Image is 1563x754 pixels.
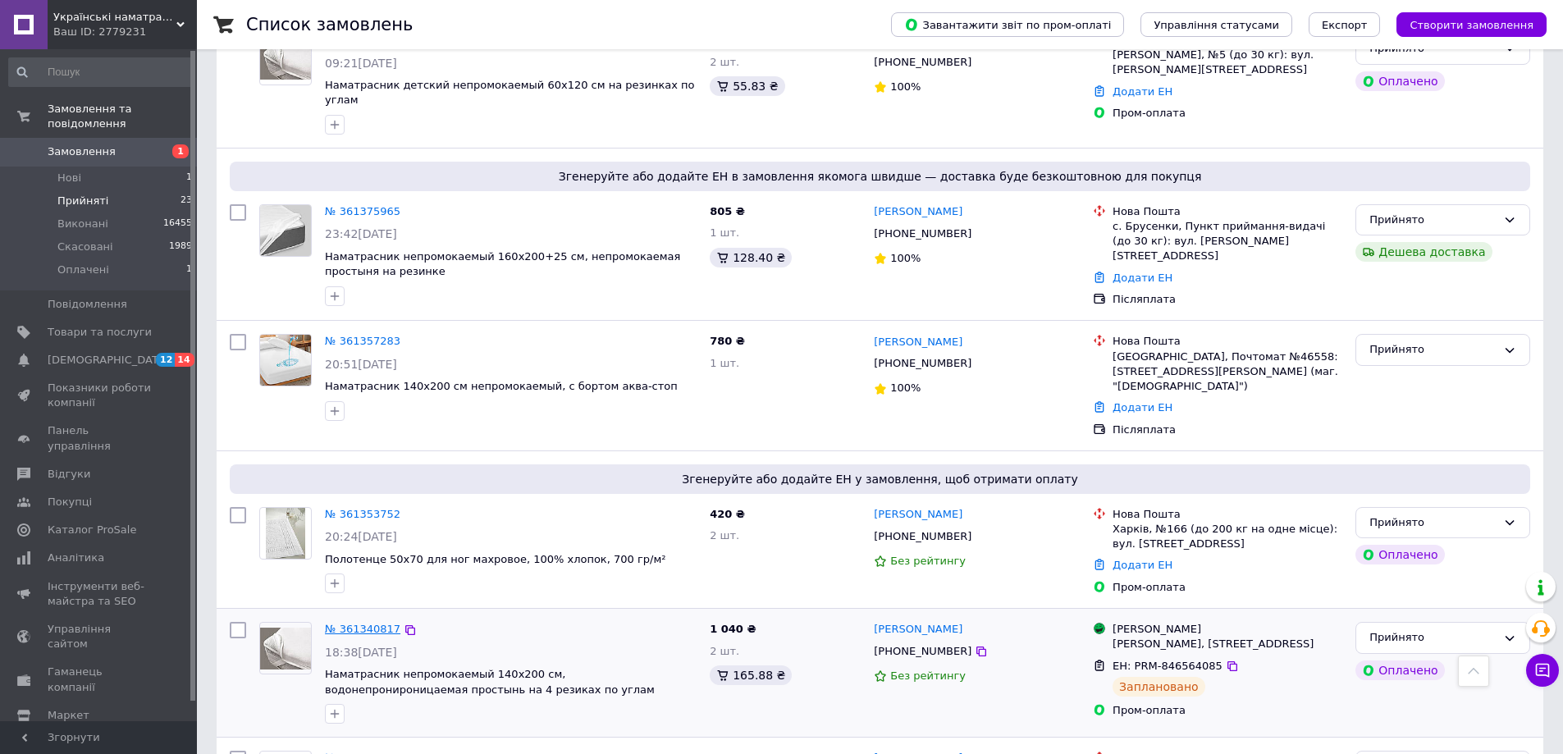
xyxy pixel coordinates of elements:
[172,144,189,158] span: 1
[710,623,756,635] span: 1 040 ₴
[259,507,312,560] a: Фото товару
[169,240,192,254] span: 1989
[1369,212,1497,229] div: Прийнято
[871,353,975,374] div: [PHONE_NUMBER]
[48,665,152,694] span: Гаманець компанії
[1113,85,1172,98] a: Додати ЕН
[260,628,311,669] img: Фото товару
[710,508,745,520] span: 420 ₴
[1140,12,1292,37] button: Управління статусами
[57,171,81,185] span: Нові
[1113,637,1342,651] div: [PERSON_NAME], [STREET_ADDRESS]
[325,646,397,659] span: 18:38[DATE]
[48,579,152,609] span: Інструменти веб-майстра та SEO
[156,353,175,367] span: 12
[1113,48,1342,77] div: [PERSON_NAME], №5 (до 30 кг): вул. [PERSON_NAME][STREET_ADDRESS]
[1380,18,1547,30] a: Створити замовлення
[874,622,962,637] a: [PERSON_NAME]
[874,507,962,523] a: [PERSON_NAME]
[48,102,197,131] span: Замовлення та повідомлення
[890,382,921,394] span: 100%
[710,76,784,96] div: 55.83 ₴
[163,217,192,231] span: 16455
[871,526,975,547] div: [PHONE_NUMBER]
[1322,19,1368,31] span: Експорт
[57,240,113,254] span: Скасовані
[48,622,152,651] span: Управління сайтом
[874,335,962,350] a: [PERSON_NAME]
[1355,71,1444,91] div: Оплачено
[260,335,311,386] img: Фото товару
[1355,242,1492,262] div: Дешева доставка
[710,205,745,217] span: 805 ₴
[1355,660,1444,680] div: Оплачено
[325,668,655,696] a: Наматрасник непромокаемый 140х200 см, водонепронироницаемая простынь на 4 резиках по углам
[1113,622,1342,637] div: [PERSON_NAME]
[1113,559,1172,571] a: Додати ЕН
[53,10,176,25] span: Українські наматрацники
[1154,19,1279,31] span: Управління статусами
[48,551,104,565] span: Аналітика
[710,226,739,239] span: 1 шт.
[48,381,152,410] span: Показники роботи компанії
[325,623,400,635] a: № 361340817
[874,204,962,220] a: [PERSON_NAME]
[48,297,127,312] span: Повідомлення
[48,353,169,368] span: [DEMOGRAPHIC_DATA]
[325,358,397,371] span: 20:51[DATE]
[259,334,312,386] a: Фото товару
[1113,522,1342,551] div: Харків, №166 (до 200 кг на одне місце): вул. [STREET_ADDRESS]
[266,508,305,559] img: Фото товару
[890,80,921,93] span: 100%
[1113,350,1342,395] div: [GEOGRAPHIC_DATA], Почтомат №46558: [STREET_ADDRESS][PERSON_NAME] (маг. "[DEMOGRAPHIC_DATA]")
[1410,19,1533,31] span: Створити замовлення
[1113,106,1342,121] div: Пром-оплата
[710,248,792,267] div: 128.40 ₴
[325,205,400,217] a: № 361375965
[1113,703,1342,718] div: Пром-оплата
[890,555,966,567] span: Без рейтингу
[1113,507,1342,522] div: Нова Пошта
[181,194,192,208] span: 23
[1113,204,1342,219] div: Нова Пошта
[1526,654,1559,687] button: Чат з покупцем
[325,250,680,278] a: Наматрасник непромокаемый 160х200+25 см, непромокаемая простыня на резинке
[8,57,194,87] input: Пошук
[1113,677,1205,697] div: Заплановано
[710,335,745,347] span: 780 ₴
[325,380,678,392] a: Наматрасник 140х200 см непромокаемый, с бортом аква-стоп
[710,529,739,542] span: 2 шт.
[57,263,109,277] span: Оплачені
[891,12,1124,37] button: Завантажити звіт по пром-оплаті
[260,39,311,80] img: Фото товару
[325,553,665,565] a: Полотенце 50х70 для ног махровое, 100% хлопок, 700 гр/м²
[1113,292,1342,307] div: Післяплата
[710,645,739,657] span: 2 шт.
[1113,219,1342,264] div: с. Брусенки, Пункт приймання-видачі (до 30 кг): вул. [PERSON_NAME][STREET_ADDRESS]
[325,57,397,70] span: 09:21[DATE]
[53,25,197,39] div: Ваш ID: 2779231
[1113,423,1342,437] div: Післяплата
[1113,272,1172,284] a: Додати ЕН
[325,508,400,520] a: № 361353752
[48,523,136,537] span: Каталог ProSale
[48,325,152,340] span: Товари та послуги
[1355,545,1444,564] div: Оплачено
[1113,334,1342,349] div: Нова Пошта
[236,471,1524,487] span: Згенеруйте або додайте ЕН у замовлення, щоб отримати оплату
[710,357,739,369] span: 1 шт.
[48,144,116,159] span: Замовлення
[325,335,400,347] a: № 361357283
[1369,629,1497,647] div: Прийнято
[259,204,312,257] a: Фото товару
[904,17,1111,32] span: Завантажити звіт по пром-оплаті
[186,263,192,277] span: 1
[1369,514,1497,532] div: Прийнято
[710,56,739,68] span: 2 шт.
[1113,660,1223,672] span: ЕН: PRM-846564085
[1396,12,1547,37] button: Створити замовлення
[325,79,694,107] span: Наматрасник детский непромокаемый 60х120 см на резинках по углам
